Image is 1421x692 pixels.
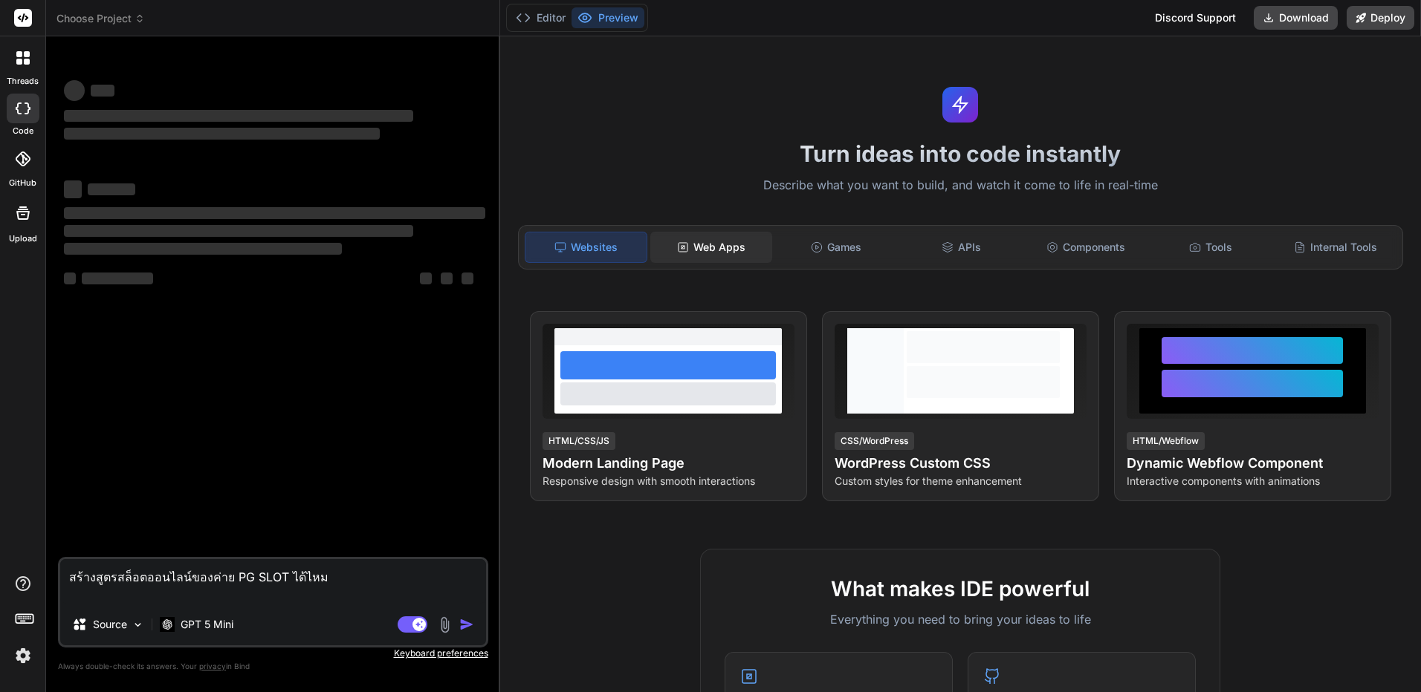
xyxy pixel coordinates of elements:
span: ‌ [64,243,342,255]
img: GPT 5 Mini [160,617,175,631]
h1: Turn ideas into code instantly [509,140,1413,167]
span: ‌ [64,225,413,237]
span: ‌ [82,272,153,284]
img: attachment [436,616,453,633]
label: code [13,125,33,137]
span: ‌ [64,128,380,140]
span: ‌ [420,272,432,284]
label: GitHub [9,177,36,189]
p: Everything you need to bring your ideas to life [725,610,1196,628]
div: HTML/CSS/JS [543,432,615,450]
span: ‌ [441,272,453,284]
div: Tools [1150,232,1272,263]
span: ‌ [462,272,473,284]
p: Custom styles for theme enhancement [835,474,1087,489]
div: Web Apps [650,232,772,263]
button: Deploy [1347,6,1414,30]
img: Pick Models [132,618,144,631]
span: ‌ [64,180,82,198]
h2: What makes IDE powerful [725,573,1196,604]
p: Responsive design with smooth interactions [543,474,794,489]
div: Components [1025,232,1147,263]
img: icon [459,617,474,632]
label: Upload [9,232,37,245]
div: HTML/Webflow [1127,432,1205,450]
h4: WordPress Custom CSS [835,453,1087,474]
textarea: สร้างสูตรสล็อตออนไลน์ของค่าย PG SLOT ได้ไหม [60,559,486,604]
div: Internal Tools [1275,232,1396,263]
p: GPT 5 Mini [181,617,233,632]
p: Describe what you want to build, and watch it come to life in real-time [509,176,1413,195]
button: Preview [572,7,644,28]
img: settings [10,643,36,668]
label: threads [7,75,39,88]
span: ‌ [91,85,114,97]
span: ‌ [64,80,85,101]
span: ‌ [64,272,76,284]
p: Interactive components with animations [1127,474,1379,489]
div: APIs [900,232,1022,263]
p: Keyboard preferences [58,647,488,659]
h4: Dynamic Webflow Component [1127,453,1379,474]
button: Editor [510,7,572,28]
span: ‌ [64,110,413,122]
div: Discord Support [1146,6,1245,30]
span: privacy [199,662,226,670]
div: Games [775,232,897,263]
h4: Modern Landing Page [543,453,794,474]
button: Download [1254,6,1338,30]
p: Source [93,617,127,632]
span: Choose Project [56,11,145,26]
div: CSS/WordPress [835,432,914,450]
span: ‌ [64,207,485,219]
span: ‌ [88,183,135,195]
p: Always double-check its answers. Your in Bind [58,659,488,673]
div: Websites [525,232,648,263]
